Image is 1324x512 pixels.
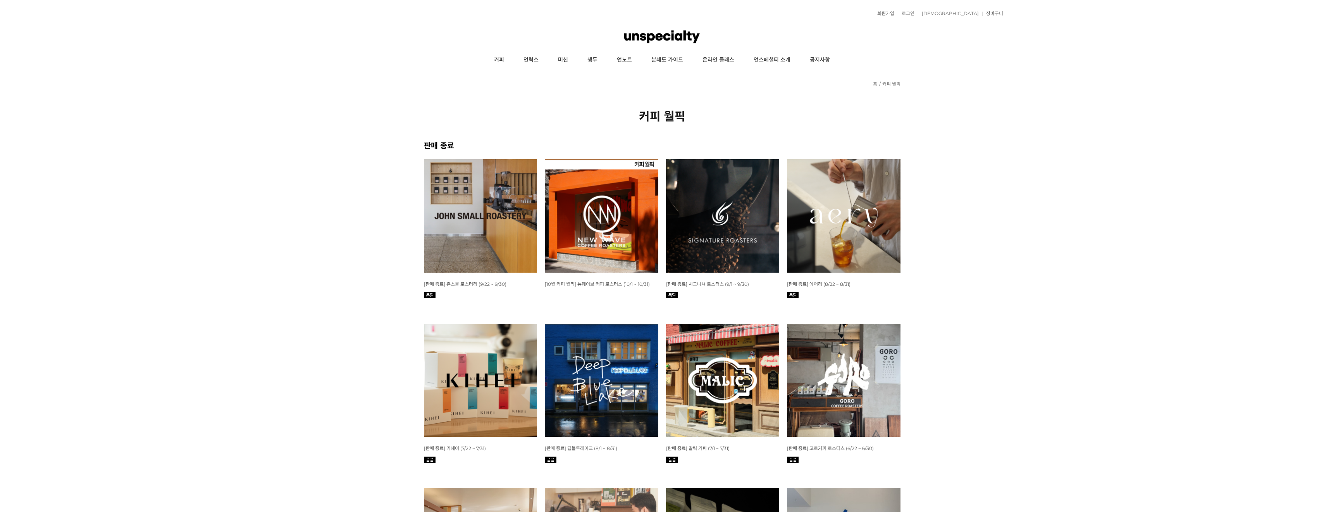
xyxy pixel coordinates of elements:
[744,50,800,70] a: 언스페셜티 소개
[424,457,436,463] img: 품절
[873,81,877,87] a: 홈
[882,81,900,87] a: 커피 월픽
[642,50,693,70] a: 분쇄도 가이드
[666,292,678,298] img: 품절
[787,324,900,437] img: 6월 커피 스몰 월픽 고로커피 로스터스
[693,50,744,70] a: 온라인 클래스
[666,445,730,451] span: [판매 종료] 말릭 커피 (7/1 ~ 7/31)
[666,457,678,463] img: 품절
[545,457,556,463] img: 품절
[424,107,900,124] h2: 커피 월픽
[545,445,617,451] span: [판매 종료] 딥블루레이크 (8/1 ~ 8/31)
[424,324,537,437] img: 7월 커피 스몰 월픽 키헤이
[873,11,894,16] a: 회원가입
[800,50,840,70] a: 공지사항
[424,292,436,298] img: 품절
[424,281,506,287] a: [판매 종료] 존스몰 로스터리 (9/22 ~ 9/30)
[787,159,900,273] img: 8월 커피 스몰 월픽 에어리
[545,445,617,451] a: [판매 종료] 딥블루레이크 (8/1 ~ 8/31)
[666,281,749,287] a: [판매 종료] 시그니쳐 로스터스 (9/1 ~ 9/30)
[424,445,486,451] span: [판매 종료] 키헤이 (7/22 ~ 7/31)
[624,25,699,48] img: 언스페셜티 몰
[918,11,979,16] a: [DEMOGRAPHIC_DATA]
[982,11,1003,16] a: 장바구니
[424,445,486,451] a: [판매 종료] 키헤이 (7/22 ~ 7/31)
[545,281,650,287] a: [10월 커피 월픽] 뉴웨이브 커피 로스터스 (10/1 ~ 10/31)
[666,445,730,451] a: [판매 종료] 말릭 커피 (7/1 ~ 7/31)
[607,50,642,70] a: 언노트
[545,324,658,437] img: 8월 커피 월픽 딥블루레이크
[424,159,537,273] img: [판매 종료] 존스몰 로스터리 (9/22 ~ 9/30)
[548,50,578,70] a: 머신
[787,445,874,451] a: [판매 종료] 고로커피 로스터스 (6/22 ~ 6/30)
[898,11,914,16] a: 로그인
[787,445,874,451] span: [판매 종료] 고로커피 로스터스 (6/22 ~ 6/30)
[514,50,548,70] a: 언럭스
[787,457,799,463] img: 품절
[545,159,658,273] img: [10월 커피 월픽] 뉴웨이브 커피 로스터스 (10/1 ~ 10/31)
[484,50,514,70] a: 커피
[787,281,851,287] a: [판매 종료] 에어리 (8/22 ~ 8/31)
[424,139,900,151] h2: 판매 종료
[578,50,607,70] a: 생두
[787,292,799,298] img: 품절
[666,159,780,273] img: [판매 종료] 시그니쳐 로스터스 (9/1 ~ 9/30)
[666,324,780,437] img: 7월 커피 월픽 말릭커피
